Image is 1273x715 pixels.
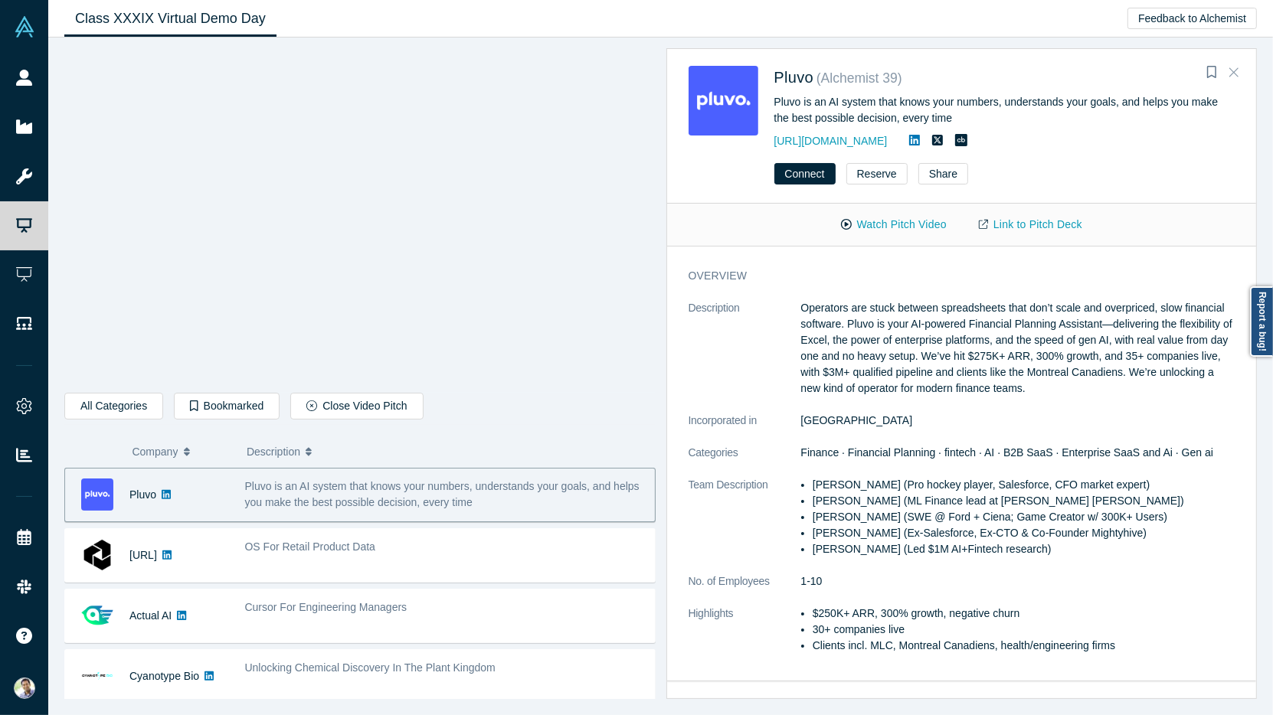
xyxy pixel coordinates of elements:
[247,436,645,468] button: Description
[774,69,814,86] a: Pluvo
[813,606,1235,622] li: $250K+ ARR, 300% growth, negative churn
[64,393,163,420] button: All Categories
[1201,62,1222,83] button: Bookmark
[133,436,178,468] span: Company
[689,606,801,670] dt: Highlights
[689,300,801,413] dt: Description
[813,477,1235,493] li: [PERSON_NAME] (Pro hockey player, Salesforce, CFO market expert)
[918,163,968,184] button: Share
[14,677,35,699] img: Ravi Belani's Account
[245,601,407,613] span: Cursor For Engineering Managers
[129,549,157,561] a: [URL]
[813,509,1235,525] li: [PERSON_NAME] (SWE @ Ford + Ciena; Game Creator w/ 300K+ Users)
[245,480,640,508] span: Pluvo is an AI system that knows your numbers, understands your goals, and helps you make the bes...
[813,638,1235,654] li: Clients incl. MLC, Montreal Canadiens, health/engineering firms
[816,70,902,86] small: ( Alchemist 39 )
[1222,60,1245,85] button: Close
[689,413,801,445] dt: Incorporated in
[774,135,888,147] a: [URL][DOMAIN_NAME]
[774,163,836,184] button: Connect
[1250,286,1273,357] a: Report a bug!
[825,211,963,238] button: Watch Pitch Video
[245,540,375,553] span: OS For Retail Product Data
[81,539,113,571] img: Atronous.ai's Logo
[963,211,1098,238] a: Link to Pitch Deck
[689,477,801,573] dt: Team Description
[813,493,1235,509] li: [PERSON_NAME] (ML Finance lead at [PERSON_NAME] [PERSON_NAME])
[290,393,423,420] button: Close Video Pitch
[81,478,113,511] img: Pluvo's Logo
[801,413,1235,429] dd: [GEOGRAPHIC_DATA]
[801,573,1235,589] dd: 1-10
[129,609,172,622] a: Actual AI
[846,163,908,184] button: Reserve
[813,622,1235,638] li: 30+ companies live
[689,445,801,477] dt: Categories
[174,393,280,420] button: Bookmarked
[14,16,35,38] img: Alchemist Vault Logo
[129,488,156,501] a: Pluvo
[813,525,1235,541] li: [PERSON_NAME] (Ex-Salesforce, Ex-CTO & Co-Founder Mightyhive)
[813,541,1235,557] li: [PERSON_NAME] (Led $1M AI+Fintech research)
[133,436,231,468] button: Company
[81,660,113,692] img: Cyanotype Bio's Logo
[689,66,758,135] img: Pluvo's Logo
[801,300,1235,397] p: Operators are stuck between spreadsheets that don’t scale and overpriced, slow financial software...
[129,670,199,682] a: Cyanotype Bio
[689,573,801,606] dt: No. of Employees
[65,50,655,381] iframe: Pluvo
[81,599,113,632] img: Actual AI's Logo
[774,94,1235,126] div: Pluvo is an AI system that knows your numbers, understands your goals, and helps you make the bes...
[1127,8,1257,29] button: Feedback to Alchemist
[801,446,1214,459] span: Finance · Financial Planning · fintech · AI · B2B SaaS · Enterprise SaaS and Ai · Gen ai
[247,436,300,468] span: Description
[245,661,496,674] span: Unlocking Chemical Discovery In The Plant Kingdom
[64,1,277,37] a: Class XXXIX Virtual Demo Day
[689,268,1214,284] h3: overview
